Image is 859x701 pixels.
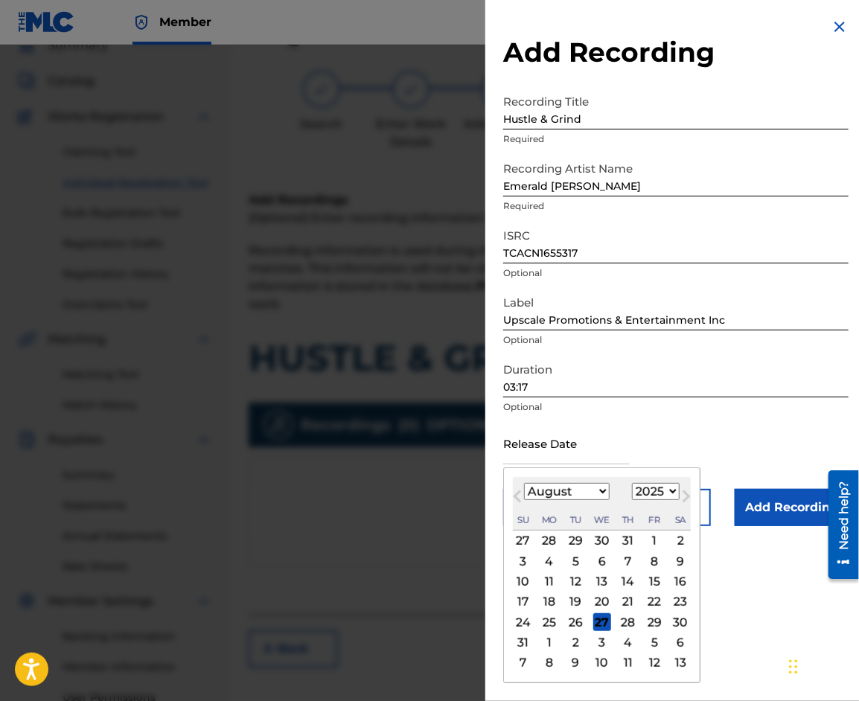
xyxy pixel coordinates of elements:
[619,654,637,672] div: Choose Thursday, September 11th, 2025
[789,644,798,689] div: Drag
[645,654,663,672] div: Choose Friday, September 12th, 2025
[503,132,849,146] p: Required
[566,532,584,550] div: Choose Tuesday, July 29th, 2025
[671,593,689,611] div: Choose Saturday, August 23rd, 2025
[671,613,689,631] div: Choose Saturday, August 30th, 2025
[593,613,611,631] div: Choose Wednesday, August 27th, 2025
[132,13,150,31] img: Top Rightsholder
[566,613,584,631] div: Choose Tuesday, August 26th, 2025
[503,266,849,280] p: Optional
[817,464,859,584] iframe: Resource Center
[645,511,663,529] div: Friday
[645,634,663,652] div: Choose Friday, September 5th, 2025
[593,593,611,611] div: Choose Wednesday, August 20th, 2025
[159,13,211,31] span: Member
[503,333,849,347] p: Optional
[619,552,637,570] div: Choose Thursday, August 7th, 2025
[619,593,637,611] div: Choose Thursday, August 21st, 2025
[593,654,611,672] div: Choose Wednesday, September 10th, 2025
[503,400,849,414] p: Optional
[593,552,611,570] div: Choose Wednesday, August 6th, 2025
[671,573,689,591] div: Choose Saturday, August 16th, 2025
[566,552,584,570] div: Choose Tuesday, August 5th, 2025
[671,511,689,529] div: Saturday
[671,634,689,652] div: Choose Saturday, September 6th, 2025
[513,531,691,673] div: Month August, 2025
[645,532,663,550] div: Choose Friday, August 1st, 2025
[674,487,698,511] button: Next Month
[540,552,558,570] div: Choose Monday, August 4th, 2025
[514,613,532,631] div: Choose Sunday, August 24th, 2025
[540,593,558,611] div: Choose Monday, August 18th, 2025
[645,573,663,591] div: Choose Friday, August 15th, 2025
[540,634,558,652] div: Choose Monday, September 1st, 2025
[18,11,75,33] img: MLC Logo
[645,552,663,570] div: Choose Friday, August 8th, 2025
[645,613,663,631] div: Choose Friday, August 29th, 2025
[540,511,558,529] div: Monday
[505,487,529,511] button: Previous Month
[503,199,849,213] p: Required
[671,552,689,570] div: Choose Saturday, August 9th, 2025
[671,654,689,672] div: Choose Saturday, September 13th, 2025
[619,613,637,631] div: Choose Thursday, August 28th, 2025
[503,36,849,69] h2: Add Recording
[593,532,611,550] div: Choose Wednesday, July 30th, 2025
[566,634,584,652] div: Choose Tuesday, September 2nd, 2025
[514,654,532,672] div: Choose Sunday, September 7th, 2025
[619,532,637,550] div: Choose Thursday, July 31st, 2025
[593,634,611,652] div: Choose Wednesday, September 3rd, 2025
[645,593,663,611] div: Choose Friday, August 22nd, 2025
[566,573,584,591] div: Choose Tuesday, August 12th, 2025
[540,654,558,672] div: Choose Monday, September 8th, 2025
[514,552,532,570] div: Choose Sunday, August 3rd, 2025
[619,511,637,529] div: Thursday
[514,532,532,550] div: Choose Sunday, July 27th, 2025
[540,613,558,631] div: Choose Monday, August 25th, 2025
[619,573,637,591] div: Choose Thursday, August 14th, 2025
[671,532,689,550] div: Choose Saturday, August 2nd, 2025
[785,630,859,701] iframe: Chat Widget
[593,511,611,529] div: Wednesday
[566,654,584,672] div: Choose Tuesday, September 9th, 2025
[593,573,611,591] div: Choose Wednesday, August 13th, 2025
[566,511,584,529] div: Tuesday
[503,467,700,683] div: Choose Date
[619,634,637,652] div: Choose Thursday, September 4th, 2025
[514,511,532,529] div: Sunday
[540,532,558,550] div: Choose Monday, July 28th, 2025
[514,573,532,591] div: Choose Sunday, August 10th, 2025
[566,593,584,611] div: Choose Tuesday, August 19th, 2025
[514,634,532,652] div: Choose Sunday, August 31st, 2025
[514,593,532,611] div: Choose Sunday, August 17th, 2025
[540,573,558,591] div: Choose Monday, August 11th, 2025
